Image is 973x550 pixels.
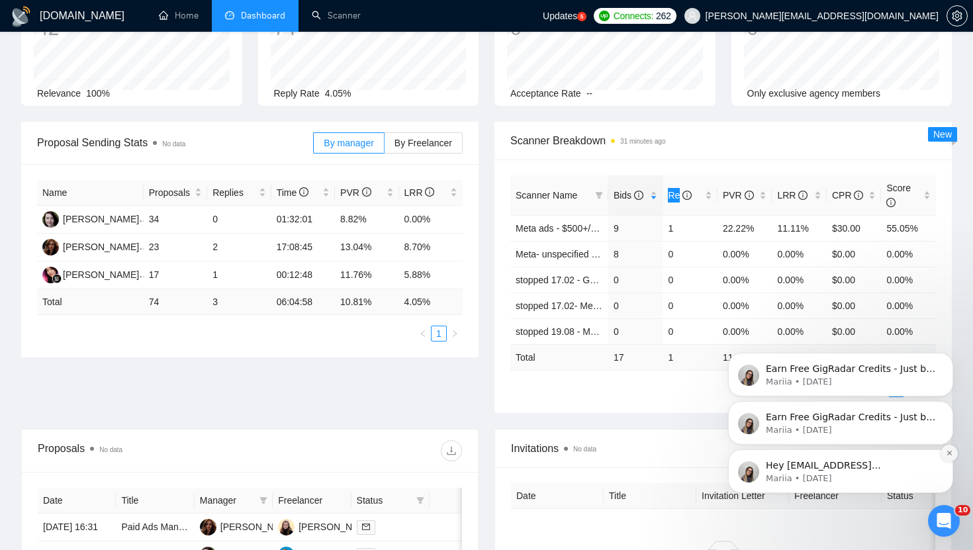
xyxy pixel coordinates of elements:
a: setting [947,11,968,21]
span: No data [99,446,122,453]
span: filter [595,191,603,199]
button: download [441,440,462,461]
td: 06:04:58 [271,289,335,315]
a: Meta- unspecified - Feedback+ -AI [516,249,657,259]
td: Total [510,344,608,370]
span: Connects: [614,9,653,23]
img: IK [42,239,59,255]
span: By manager [324,138,373,148]
th: Freelancer [273,488,351,514]
td: 0.00% [399,206,463,234]
td: 0.00% [772,241,827,267]
td: $0.00 [827,267,882,293]
td: 22.22% [718,215,772,241]
iframe: Intercom live chat [928,505,960,537]
span: Relevance [37,88,81,99]
span: Reply Rate [274,88,320,99]
span: Replies [212,185,255,200]
li: Next Page [447,326,463,342]
span: info-circle [886,198,896,207]
span: Invitations [511,440,935,457]
img: upwork-logo.png [599,11,610,21]
button: right [447,326,463,342]
td: 11.76% [335,261,398,289]
td: [DATE] 16:31 [38,514,116,541]
span: Scanner Name [516,190,577,201]
td: 1 [663,215,718,241]
span: No data [162,140,185,148]
img: TB [278,519,295,535]
td: 10.81 % [335,289,398,315]
th: Title [116,488,194,514]
td: 0 [663,267,718,293]
a: IK[PERSON_NAME] [42,241,139,252]
th: Date [38,488,116,514]
span: info-circle [798,191,808,200]
a: Meta ads - $500+/$30+ - Feedback+/cost1k+ -AI [516,223,715,234]
th: Title [604,483,696,509]
td: 0 [663,293,718,318]
a: stopped 17.02 - Google Ads - ecommerce/AI - $500+ [516,275,733,285]
span: setting [947,11,967,21]
span: Dashboard [241,10,285,21]
a: 1 [432,326,446,341]
time: 31 minutes ago [620,138,665,145]
a: NK[PERSON_NAME] [42,269,139,279]
span: info-circle [299,187,308,197]
span: Updates [543,11,577,21]
a: IK[PERSON_NAME] [200,521,297,531]
td: 55.05% [881,215,936,241]
span: No data [573,445,596,453]
td: 0.00% [881,241,936,267]
span: info-circle [362,187,371,197]
td: Paid Ads Manager for Wedding Industry [116,514,194,541]
img: gigradar-bm.png [52,274,62,283]
a: 5 [577,12,586,21]
span: Score [886,183,911,208]
td: 01:32:01 [271,206,335,234]
td: 11.11% [772,215,827,241]
img: NK [42,267,59,283]
span: -- [586,88,592,99]
td: 0.00% [718,241,772,267]
text: 5 [580,14,584,20]
td: 8.82% [335,206,398,234]
a: searchScanner [312,10,361,21]
td: 0 [663,318,718,344]
span: CPR [832,190,863,201]
span: Acceptance Rate [510,88,581,99]
iframe: Intercom notifications message [708,268,973,514]
span: PVR [723,190,754,201]
span: info-circle [634,191,643,200]
span: info-circle [854,191,863,200]
td: 8 [608,241,663,267]
img: logo [11,6,32,27]
th: Manager [195,488,273,514]
span: Only exclusive agency members [747,88,881,99]
li: Previous Page [415,326,431,342]
span: filter [592,185,606,205]
td: 9 [608,215,663,241]
td: 0 [207,206,271,234]
span: Scanner Breakdown [510,132,936,149]
span: 10 [955,505,970,516]
td: 1 [663,344,718,370]
span: By Freelancer [394,138,452,148]
span: info-circle [425,187,434,197]
div: [PERSON_NAME] [220,520,297,534]
span: filter [414,490,427,510]
span: mail [362,523,370,531]
span: New [933,129,952,140]
span: info-circle [682,191,692,200]
td: 34 [144,206,207,234]
td: 0 [608,318,663,344]
span: LRR [777,190,808,201]
span: LRR [404,187,435,198]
